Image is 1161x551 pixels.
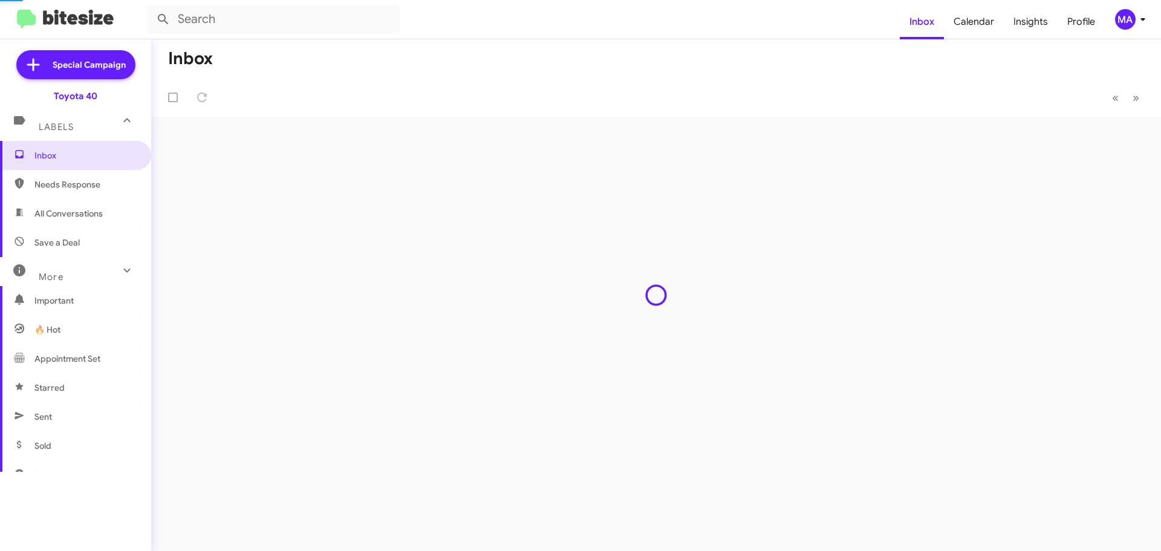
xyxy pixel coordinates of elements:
[1115,9,1136,30] div: MA
[39,122,74,132] span: Labels
[34,236,80,249] span: Save a Deal
[34,207,103,220] span: All Conversations
[34,469,99,481] span: Sold Responded
[54,90,97,102] div: Toyota 40
[1112,90,1119,105] span: «
[16,50,135,79] a: Special Campaign
[1004,4,1058,39] a: Insights
[34,353,100,365] span: Appointment Set
[1058,4,1105,39] a: Profile
[944,4,1004,39] a: Calendar
[1105,9,1148,30] button: MA
[168,49,213,68] h1: Inbox
[1105,85,1146,110] nav: Page navigation example
[34,440,51,452] span: Sold
[34,149,137,161] span: Inbox
[34,411,52,423] span: Sent
[1125,85,1146,110] button: Next
[34,382,65,394] span: Starred
[1133,90,1139,105] span: »
[146,5,400,34] input: Search
[34,324,60,336] span: 🔥 Hot
[39,272,63,282] span: More
[1105,85,1126,110] button: Previous
[34,178,137,191] span: Needs Response
[34,295,137,307] span: Important
[53,59,126,71] span: Special Campaign
[900,4,944,39] a: Inbox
